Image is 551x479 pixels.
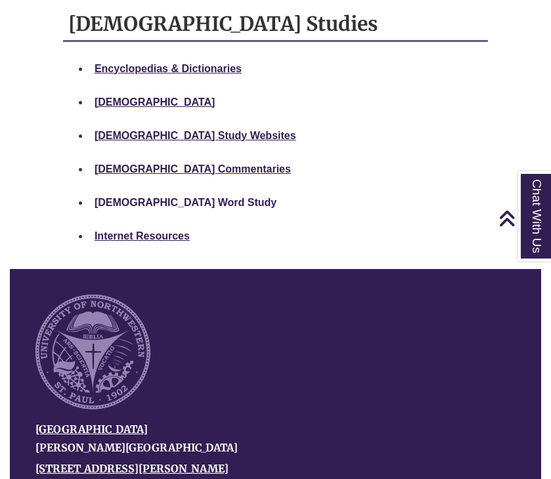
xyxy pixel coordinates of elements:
[95,163,291,175] a: [DEMOGRAPHIC_DATA] Commentaries
[35,295,150,409] img: UNW seal
[35,442,496,454] h4: [PERSON_NAME][GEOGRAPHIC_DATA]
[35,423,148,436] a: [GEOGRAPHIC_DATA]
[95,230,190,241] a: Internet Resources
[63,7,488,42] h2: [DEMOGRAPHIC_DATA] Studies
[95,96,215,108] a: [DEMOGRAPHIC_DATA]
[95,130,296,141] a: [DEMOGRAPHIC_DATA] Study Websites
[95,63,242,74] a: Encyclopedias & Dictionaries
[95,197,276,208] a: [DEMOGRAPHIC_DATA] Word Study
[498,209,548,227] a: Back to Top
